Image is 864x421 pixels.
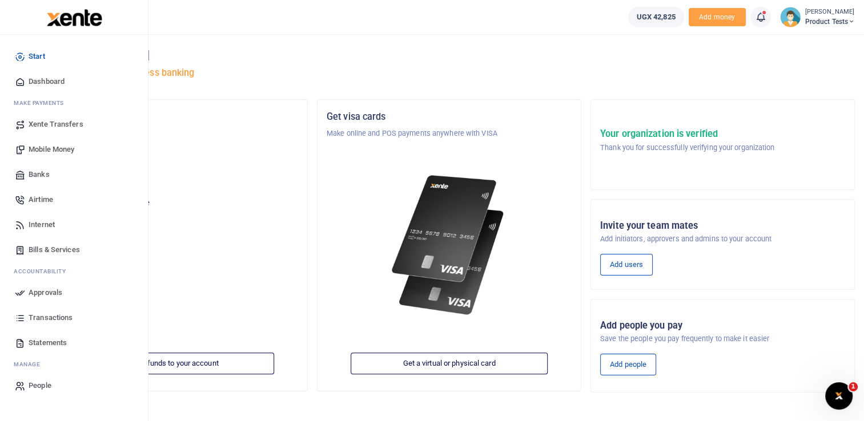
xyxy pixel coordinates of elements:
[9,187,139,212] a: Airtime
[600,254,653,276] a: Add users
[53,212,298,223] h5: UGX 42,825
[600,333,845,345] p: Save the people you pay frequently to make it easier
[29,244,80,256] span: Bills & Services
[9,237,139,262] a: Bills & Services
[9,69,139,94] a: Dashboard
[43,49,855,62] h4: Hello [PERSON_NAME]
[805,17,855,27] span: Product Tests
[29,312,73,323] span: Transactions
[780,7,801,27] img: profile-user
[29,169,50,180] span: Banks
[780,7,855,27] a: profile-user [PERSON_NAME] Product Tests
[9,112,139,137] a: Xente Transfers
[29,76,65,87] span: Dashboard
[9,262,139,280] li: Ac
[600,128,774,140] h5: Your organization is verified
[9,212,139,237] a: Internet
[388,167,511,324] img: xente-_physical_cards.png
[600,320,845,331] h5: Add people you pay
[600,220,845,232] h5: Invite your team mates
[19,99,64,107] span: ake Payments
[327,128,572,139] p: Make online and POS payments anywhere with VISA
[43,67,855,79] h5: Welcome to better business banking
[805,7,855,17] small: [PERSON_NAME]
[9,137,139,162] a: Mobile Money
[9,373,139,398] a: People
[849,382,858,391] span: 1
[9,330,139,355] a: Statements
[600,354,656,375] a: Add people
[351,353,548,375] a: Get a virtual or physical card
[29,119,83,130] span: Xente Transfers
[600,142,774,153] p: Thank you for successfully verifying your organization
[53,128,298,139] p: Xente Test Limited
[9,355,139,373] li: M
[47,9,102,26] img: logo-large
[77,353,275,375] a: Add funds to your account
[9,44,139,69] a: Start
[53,155,298,167] h5: Account
[19,360,41,369] span: anage
[53,197,298,209] p: Your current account balance
[689,8,746,27] li: Toup your wallet
[628,7,684,27] a: UGX 42,825
[29,380,51,391] span: People
[9,94,139,112] li: M
[624,7,689,27] li: Wallet ballance
[637,11,676,23] span: UGX 42,825
[22,267,66,276] span: countability
[29,337,67,349] span: Statements
[327,111,572,123] h5: Get visa cards
[689,8,746,27] span: Add money
[9,305,139,330] a: Transactions
[53,111,298,123] h5: Organization
[9,162,139,187] a: Banks
[46,13,102,21] a: logo-small logo-large logo-large
[43,406,855,419] h4: Make a transaction
[29,51,45,62] span: Start
[689,12,746,21] a: Add money
[9,280,139,305] a: Approvals
[825,382,853,410] iframe: Intercom live chat
[600,233,845,245] p: Add initiators, approvers and admins to your account
[29,194,53,205] span: Airtime
[53,172,298,184] p: Product Tests
[29,144,74,155] span: Mobile Money
[29,287,62,298] span: Approvals
[29,219,55,230] span: Internet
